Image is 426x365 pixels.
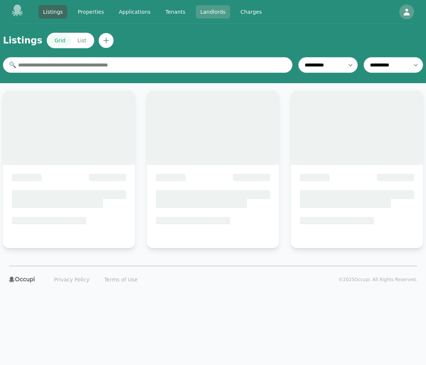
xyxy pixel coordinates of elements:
[73,5,108,19] a: Properties
[39,5,67,19] a: Listings
[114,5,155,19] a: Applications
[339,277,417,283] p: © 2025 Occupi. All Rights Reserved.
[236,5,266,19] a: Charges
[71,35,92,46] button: List
[50,274,94,286] a: Privacy Policy
[3,35,42,46] h1: Listings
[161,5,190,19] a: Tenants
[100,274,142,286] a: Terms of Use
[196,5,230,19] a: Landlords
[49,35,71,46] button: Grid
[99,33,114,48] button: Create new listing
